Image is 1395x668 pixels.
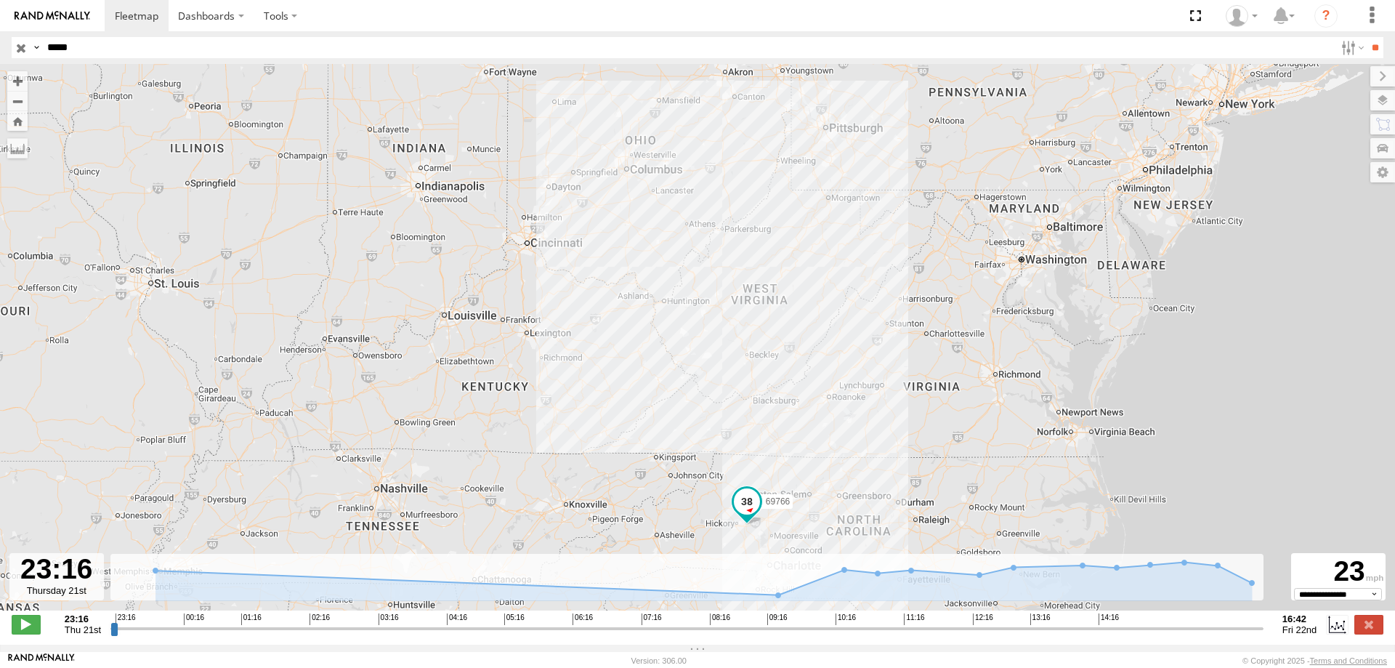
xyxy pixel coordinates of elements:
[1293,555,1383,588] div: 23
[15,11,90,21] img: rand-logo.svg
[1314,4,1338,28] i: ?
[1335,37,1367,58] label: Search Filter Options
[184,613,204,625] span: 00:16
[710,613,730,625] span: 08:16
[1310,656,1387,665] a: Terms and Conditions
[973,613,993,625] span: 12:16
[1221,5,1263,27] div: Zack Abernathy
[836,613,856,625] span: 10:16
[12,615,41,634] label: Play/Stop
[1282,624,1317,635] span: Fri 22nd Aug 2025
[7,91,28,111] button: Zoom out
[504,613,525,625] span: 05:16
[7,138,28,158] label: Measure
[767,613,788,625] span: 09:16
[631,656,687,665] div: Version: 306.00
[766,496,790,507] span: 69766
[31,37,42,58] label: Search Query
[65,624,101,635] span: Thu 21st Aug 2025
[1242,656,1387,665] div: © Copyright 2025 -
[642,613,662,625] span: 07:16
[1370,162,1395,182] label: Map Settings
[65,613,101,624] strong: 23:16
[7,71,28,91] button: Zoom in
[573,613,593,625] span: 06:16
[8,653,75,668] a: Visit our Website
[1354,615,1383,634] label: Close
[1030,613,1051,625] span: 13:16
[447,613,467,625] span: 04:16
[1282,613,1317,624] strong: 16:42
[310,613,330,625] span: 02:16
[1099,613,1119,625] span: 14:16
[241,613,262,625] span: 01:16
[379,613,399,625] span: 03:16
[116,613,136,625] span: 23:16
[904,613,924,625] span: 11:16
[7,111,28,131] button: Zoom Home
